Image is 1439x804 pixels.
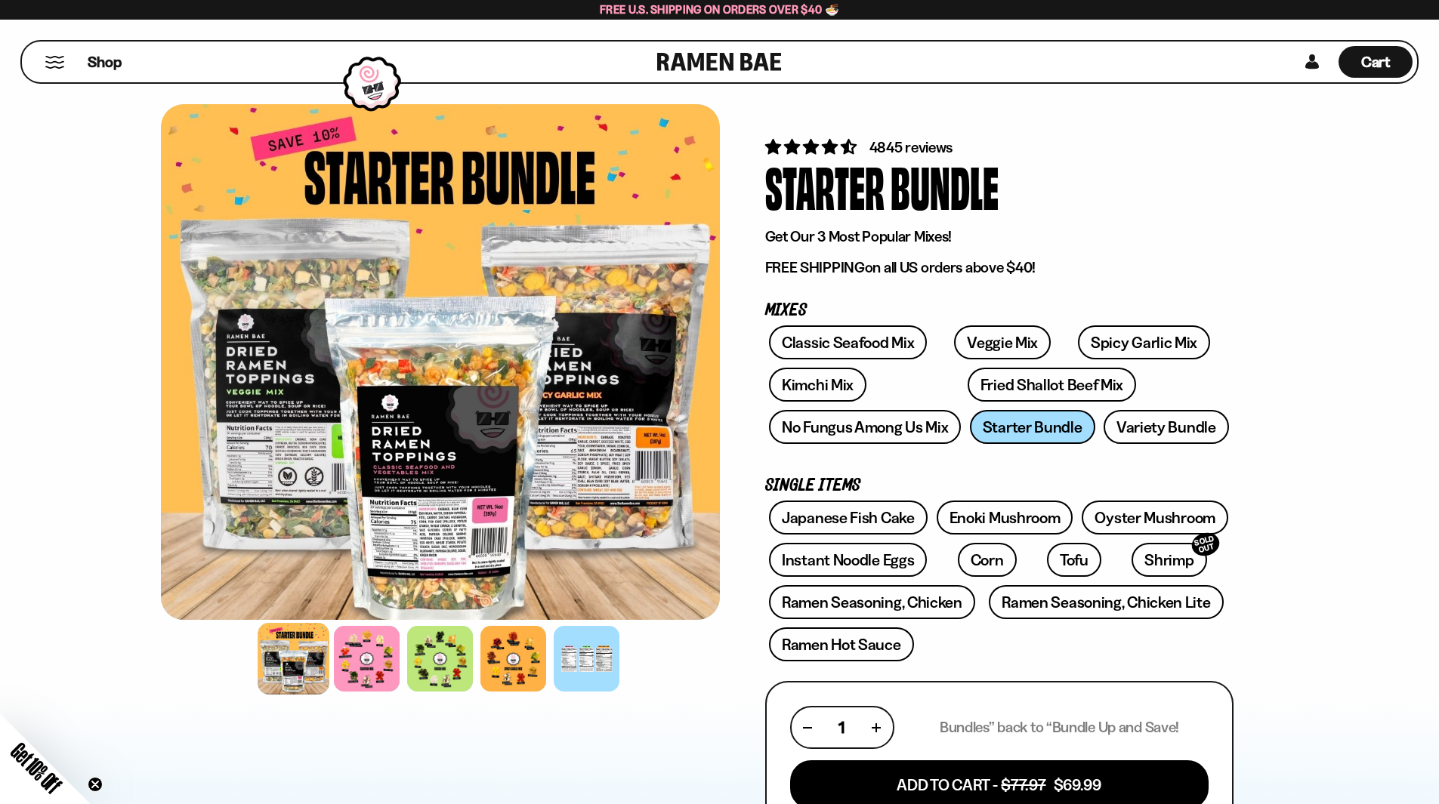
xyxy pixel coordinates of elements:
a: Tofu [1047,543,1101,577]
a: Veggie Mix [954,325,1051,359]
a: Spicy Garlic Mix [1078,325,1210,359]
p: on all US orders above $40! [765,258,1234,277]
button: Mobile Menu Trigger [45,56,65,69]
a: Japanese Fish Cake [769,501,928,534]
span: Shop [88,52,122,72]
a: Shop [88,46,122,78]
a: Oyster Mushroom [1082,501,1228,534]
a: Corn [958,543,1017,577]
div: Starter [765,158,885,214]
button: Close teaser [88,777,103,792]
p: Mixes [765,303,1234,318]
div: Bundle [891,158,999,214]
a: Kimchi Mix [769,368,866,402]
a: Instant Noodle Eggs [769,543,927,577]
a: No Fungus Among Us Mix [769,410,961,444]
span: Get 10% Off [7,738,66,797]
a: Ramen Seasoning, Chicken [769,585,975,619]
p: Get Our 3 Most Popular Mixes! [765,227,1234,246]
a: Ramen Hot Sauce [769,627,914,661]
a: Enoki Mushroom [937,501,1073,534]
strong: FREE SHIPPING [765,258,865,276]
p: Bundles” back to “Bundle Up and Save! [940,718,1179,737]
span: 1 [838,718,845,737]
span: 4845 reviews [869,138,953,156]
span: Free U.S. Shipping on Orders over $40 🍜 [600,2,839,17]
a: Ramen Seasoning, Chicken Lite [989,585,1223,619]
a: ShrimpSOLD OUT [1132,543,1206,577]
p: Single Items [765,479,1234,493]
div: SOLD OUT [1189,530,1222,559]
a: Classic Seafood Mix [769,325,927,359]
a: Fried Shallot Beef Mix [968,368,1136,402]
a: Cart [1339,42,1413,82]
a: Variety Bundle [1104,410,1229,444]
span: Cart [1361,53,1391,71]
span: 4.71 stars [765,137,860,156]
